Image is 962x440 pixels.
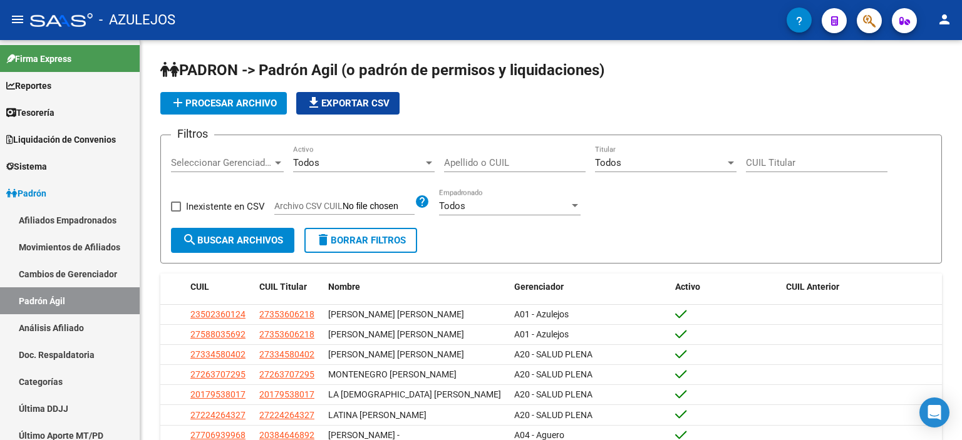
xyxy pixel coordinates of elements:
mat-icon: file_download [306,95,321,110]
span: 27353606218 [259,329,314,339]
span: Buscar Archivos [182,235,283,246]
datatable-header-cell: Nombre [323,274,509,300]
span: A01 - Azulejos [514,329,569,339]
datatable-header-cell: Activo [670,274,781,300]
span: Liquidación de Convenios [6,133,116,146]
span: Tesorería [6,106,54,120]
mat-icon: person [937,12,952,27]
div: Open Intercom Messenger [919,397,949,427]
span: CUIL Anterior [786,282,839,292]
span: Borrar Filtros [316,235,406,246]
span: Firma Express [6,52,71,66]
span: A20 - SALUD PLENA [514,410,592,420]
mat-icon: menu [10,12,25,27]
datatable-header-cell: CUIL Anterior [781,274,942,300]
span: Todos [293,157,319,168]
mat-icon: search [182,232,197,247]
span: 27334580402 [259,349,314,359]
span: [PERSON_NAME] [PERSON_NAME] [328,349,464,359]
span: 27334580402 [190,349,246,359]
span: Archivo CSV CUIL [274,201,343,211]
span: Activo [675,282,700,292]
span: A01 - Azulejos [514,309,569,319]
span: Nombre [328,282,360,292]
span: 27263707295 [259,369,314,379]
mat-icon: delete [316,232,331,247]
span: Reportes [6,79,51,93]
button: Procesar archivo [160,92,287,115]
span: 23502360124 [190,309,246,319]
span: 20384646892 [259,430,314,440]
span: CUIL Titular [259,282,307,292]
input: Archivo CSV CUIL [343,201,415,212]
span: 27353606218 [259,309,314,319]
span: Procesar archivo [170,98,277,109]
datatable-header-cell: Gerenciador [509,274,670,300]
span: 27263707295 [190,369,246,379]
span: - AZULEJOS [99,6,175,34]
span: Padrón [6,187,46,200]
span: A20 - SALUD PLENA [514,349,592,359]
span: [PERSON_NAME] [PERSON_NAME] [328,309,464,319]
span: 27224264327 [259,410,314,420]
span: LATINA [PERSON_NAME] [328,410,427,420]
span: Inexistente en CSV [186,199,265,214]
datatable-header-cell: CUIL [185,274,254,300]
span: LA [DEMOGRAPHIC_DATA] [PERSON_NAME] [328,389,501,399]
span: 27588035692 [190,329,246,339]
span: A20 - SALUD PLENA [514,389,592,399]
span: Gerenciador [514,282,564,292]
datatable-header-cell: CUIL Titular [254,274,323,300]
span: Sistema [6,160,47,173]
h3: Filtros [171,125,214,143]
span: CUIL [190,282,209,292]
mat-icon: add [170,95,185,110]
span: [PERSON_NAME] - [328,430,400,440]
span: 27224264327 [190,410,246,420]
span: A04 - Aguero [514,430,564,440]
span: PADRON -> Padrón Agil (o padrón de permisos y liquidaciones) [160,61,604,79]
button: Exportar CSV [296,92,400,115]
span: Todos [595,157,621,168]
span: 20179538017 [259,389,314,399]
span: [PERSON_NAME] [PERSON_NAME] [328,329,464,339]
span: MONTENEGRO [PERSON_NAME] [328,369,457,379]
span: A20 - SALUD PLENA [514,369,592,379]
mat-icon: help [415,194,430,209]
span: 27706939968 [190,430,246,440]
button: Borrar Filtros [304,228,417,253]
span: Seleccionar Gerenciador [171,157,272,168]
span: Exportar CSV [306,98,390,109]
span: 20179538017 [190,389,246,399]
span: Todos [439,200,465,212]
button: Buscar Archivos [171,228,294,253]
